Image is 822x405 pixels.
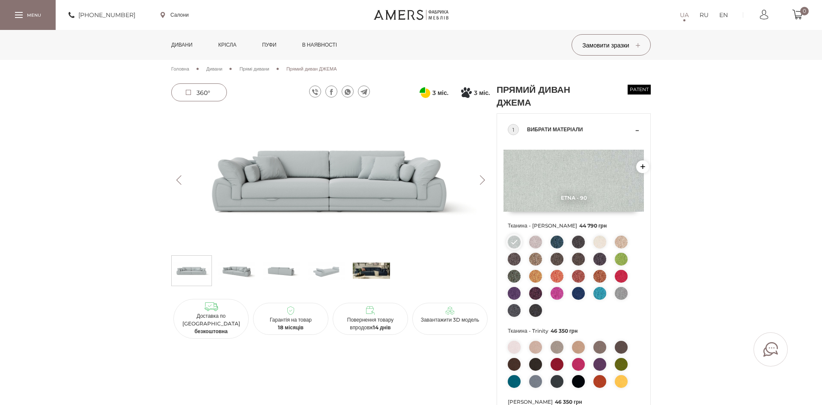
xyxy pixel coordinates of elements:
[171,109,490,251] img: Прямий диван ДЖЕМА -0
[358,86,370,98] a: telegram
[719,10,728,20] a: EN
[161,11,189,19] a: Салони
[416,316,484,324] p: Завантажити 3D модель
[177,312,245,335] p: Доставка по [GEOGRAPHIC_DATA]
[508,124,519,135] div: 1
[508,220,640,231] span: Тканина - [PERSON_NAME]
[508,325,640,337] span: Тканина - Trinity
[325,86,337,98] a: facebook
[263,258,300,284] img: Прямий диван ДЖЕМА s-2
[308,258,345,284] img: Прямий диван ДЖЕМА s-3
[173,258,210,284] img: Прямий диван ДЖЕМА s-0
[628,85,651,95] span: patent
[336,316,405,331] p: Повернення товару впродовж
[171,83,227,101] a: 360°
[296,30,343,60] a: в наявності
[239,65,269,73] a: Прямі дивани
[582,41,640,49] span: Замовити зразки
[420,87,430,98] svg: Оплата частинами від ПриватБанку
[432,88,448,98] span: 3 міс.
[572,34,651,56] button: Замовити зразки
[503,150,644,212] img: Etna - 90
[278,324,304,331] b: 18 місяців
[194,328,228,334] b: безкоштовна
[256,30,283,60] a: Пуфи
[527,124,633,135] span: Вибрати матеріали
[474,88,490,98] span: 3 міс.
[497,83,595,109] h1: Прямий диван ДЖЕМА
[475,175,490,185] button: Next
[165,30,199,60] a: Дивани
[503,195,644,201] span: Etna - 90
[551,328,578,334] span: 46 350 грн
[342,86,354,98] a: whatsapp
[309,86,321,98] a: viber
[555,399,582,405] span: 46 350 грн
[800,7,809,15] span: 0
[206,65,223,73] a: Дивани
[68,10,135,20] a: [PHONE_NUMBER]
[197,89,210,97] span: 360°
[353,258,390,284] img: s_
[171,66,189,72] span: Головна
[461,87,472,98] svg: Покупка частинами від Монобанку
[256,316,325,331] p: Гарантія на товар
[206,66,223,72] span: Дивани
[212,30,243,60] a: Крісла
[700,10,709,20] a: RU
[239,66,269,72] span: Прямі дивани
[171,175,186,185] button: Previous
[171,65,189,73] a: Головна
[680,10,689,20] a: UA
[579,222,607,229] span: 44 790 грн
[218,258,255,284] img: Прямий диван ДЖЕМА s-1
[373,324,391,331] b: 14 днів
